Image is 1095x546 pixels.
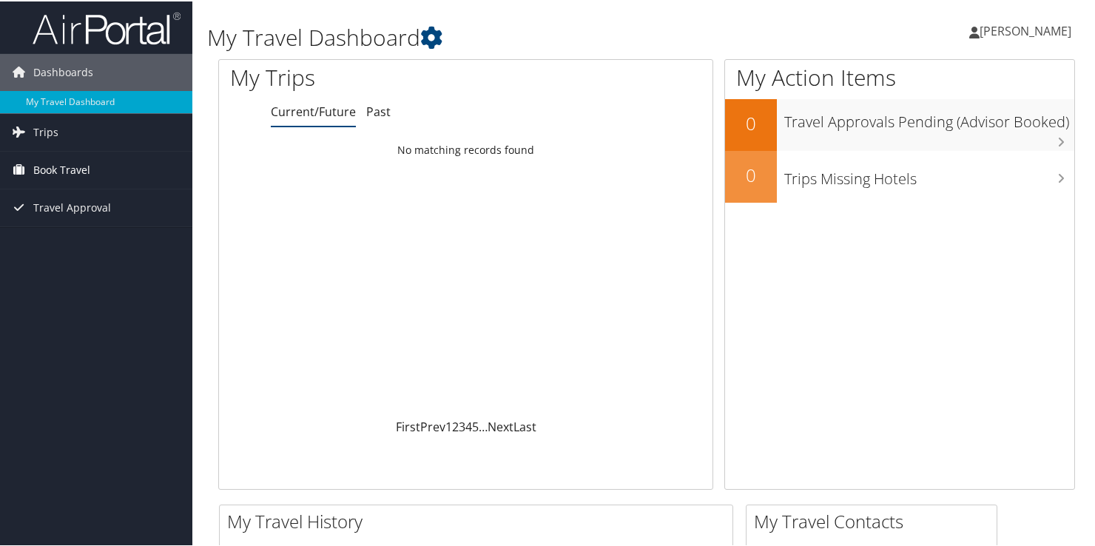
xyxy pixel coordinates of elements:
a: 1 [445,417,452,434]
a: Last [513,417,536,434]
span: Book Travel [33,150,90,187]
a: 2 [452,417,459,434]
span: … [479,417,488,434]
a: 3 [459,417,465,434]
h2: My Travel Contacts [754,508,997,533]
span: Dashboards [33,53,93,90]
a: Past [366,102,391,118]
td: No matching records found [219,135,712,162]
h2: My Travel History [227,508,732,533]
h3: Travel Approvals Pending (Advisor Booked) [784,103,1074,131]
a: 0Travel Approvals Pending (Advisor Booked) [725,98,1074,149]
a: First [396,417,420,434]
a: Current/Future [271,102,356,118]
span: Travel Approval [33,188,111,225]
h1: My Action Items [725,61,1074,92]
a: 0Trips Missing Hotels [725,149,1074,201]
a: 4 [465,417,472,434]
a: Next [488,417,513,434]
a: 5 [472,417,479,434]
span: [PERSON_NAME] [980,21,1071,38]
h2: 0 [725,161,777,186]
h2: 0 [725,109,777,135]
h1: My Trips [230,61,496,92]
span: Trips [33,112,58,149]
img: airportal-logo.png [33,10,181,44]
h3: Trips Missing Hotels [784,160,1074,188]
h1: My Travel Dashboard [207,21,793,52]
a: Prev [420,417,445,434]
a: [PERSON_NAME] [969,7,1086,52]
